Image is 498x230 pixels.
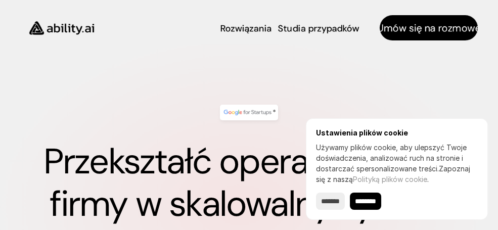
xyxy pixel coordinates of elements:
[353,175,427,183] a: Polityką plików cookie
[108,15,478,40] nav: Główna nawigacja
[316,143,467,173] font: Używamy plików cookie, aby ulepszyć Twoje doświadczenia, analizować ruch na stronie i dostarczać ...
[219,19,273,37] a: Rozwiązania
[377,21,481,34] font: Umów się na rozmowę
[220,22,272,34] font: Rozwiązania
[316,128,408,137] font: Ustawienia plików cookie
[278,22,359,34] font: Studia przypadków
[380,15,478,40] a: Umów się na rozmowę
[427,175,429,183] font: .
[278,19,359,37] a: Studia przypadków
